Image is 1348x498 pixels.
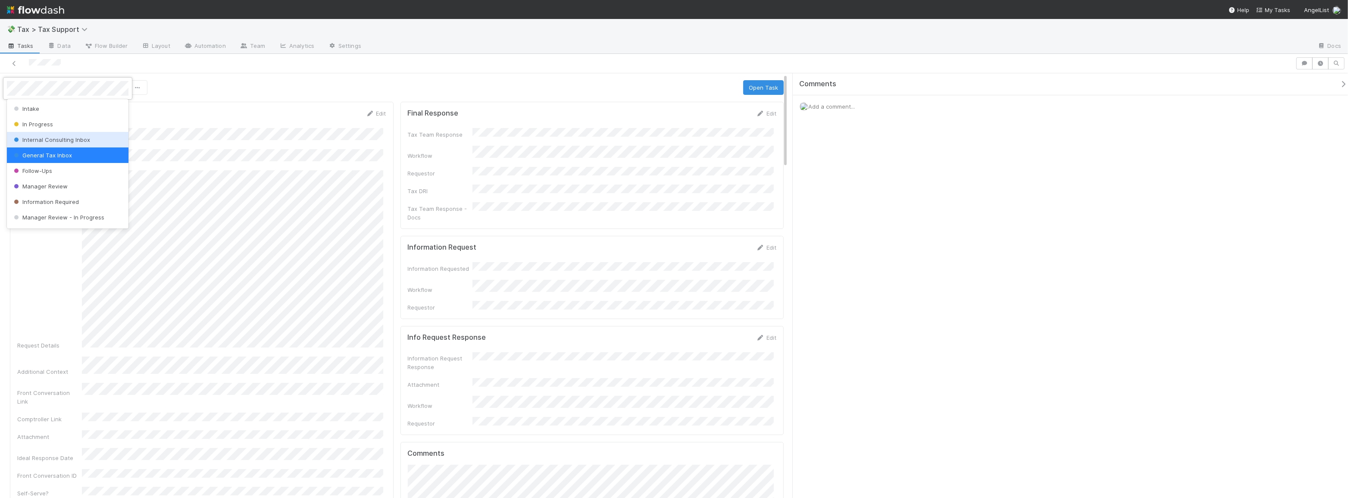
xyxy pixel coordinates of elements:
[12,152,72,159] span: General Tax Inbox
[12,167,52,174] span: Follow-Ups
[12,183,68,190] span: Manager Review
[12,214,104,221] span: Manager Review - In Progress
[12,136,90,143] span: Internal Consulting Inbox
[12,105,39,112] span: Intake
[12,198,79,205] span: Information Required
[12,121,53,128] span: In Progress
